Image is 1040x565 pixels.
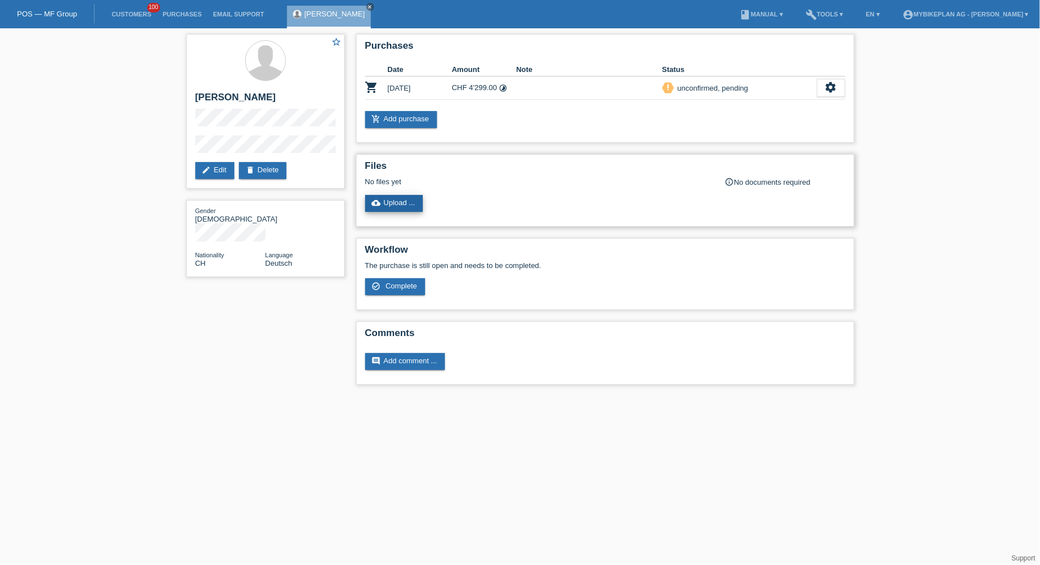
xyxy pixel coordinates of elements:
a: POS — MF Group [17,10,77,18]
a: editEdit [195,162,234,179]
th: Note [516,63,662,77]
h2: Files [365,160,845,177]
a: Support [1012,554,1035,562]
a: cloud_uploadUpload ... [365,195,423,212]
i: check_circle_outline [372,282,381,291]
i: priority_high [664,83,672,91]
i: star_border [332,37,342,47]
th: Amount [452,63,516,77]
a: commentAdd comment ... [365,353,446,370]
div: No documents required [725,177,845,186]
th: Date [388,63,452,77]
td: [DATE] [388,77,452,100]
a: check_circle_outline Complete [365,278,425,295]
i: POSP00027516 [365,80,379,94]
i: info_outline [725,177,734,186]
span: Nationality [195,252,224,258]
a: account_circleMybikeplan AG - [PERSON_NAME] ▾ [897,11,1034,18]
p: The purchase is still open and needs to be completed. [365,261,845,270]
td: CHF 4'299.00 [452,77,516,100]
a: add_shopping_cartAdd purchase [365,111,437,128]
span: Language [266,252,293,258]
i: settings [825,81,837,94]
div: [DEMOGRAPHIC_DATA] [195,206,266,223]
a: Purchases [157,11,207,18]
h2: [PERSON_NAME] [195,92,336,109]
a: buildTools ▾ [800,11,849,18]
a: bookManual ▾ [734,11,789,18]
i: edit [202,165,211,175]
i: account_circle [902,9,914,20]
span: Deutsch [266,259,293,267]
i: delete [246,165,255,175]
i: comment [372,356,381,366]
h2: Comments [365,328,845,345]
div: No files yet [365,177,711,186]
i: cloud_upload [372,198,381,207]
a: close [366,3,374,11]
h2: Purchases [365,40,845,57]
span: 100 [147,3,161,12]
a: Customers [106,11,157,18]
th: Status [662,63,817,77]
a: EN ▾ [861,11,885,18]
i: Instalments (48 instalments) [499,84,507,92]
div: unconfirmed, pending [674,82,748,94]
a: Email Support [207,11,269,18]
i: add_shopping_cart [372,114,381,124]
i: book [739,9,751,20]
h2: Workflow [365,244,845,261]
span: Gender [195,207,216,214]
a: star_border [332,37,342,49]
span: Switzerland [195,259,206,267]
i: close [367,4,373,10]
a: [PERSON_NAME] [305,10,365,18]
i: build [806,9,817,20]
a: deleteDelete [239,162,287,179]
span: Complete [386,282,417,290]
